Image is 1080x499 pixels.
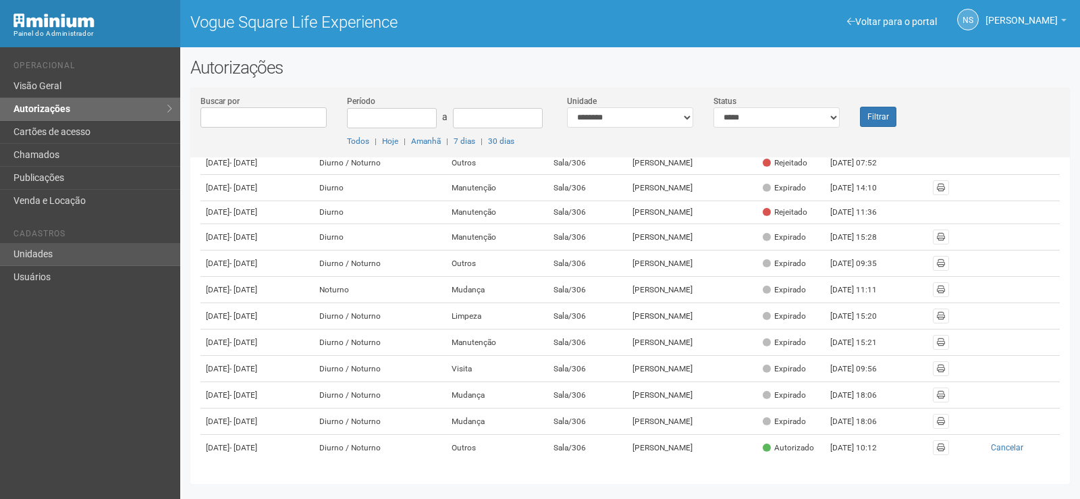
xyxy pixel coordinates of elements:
[986,2,1058,26] span: Nicolle Silva
[200,330,315,356] td: [DATE]
[825,382,899,409] td: [DATE] 18:06
[446,152,547,175] td: Outros
[763,284,806,296] div: Expirado
[200,356,315,382] td: [DATE]
[446,330,547,356] td: Manutenção
[825,330,899,356] td: [DATE] 15:21
[190,14,620,31] h1: Vogue Square Life Experience
[763,258,806,269] div: Expirado
[200,152,315,175] td: [DATE]
[314,356,446,382] td: Diurno / Noturno
[200,435,315,461] td: [DATE]
[314,251,446,277] td: Diurno / Noturno
[763,337,806,348] div: Expirado
[314,303,446,330] td: Diurno / Noturno
[230,311,257,321] span: - [DATE]
[763,182,806,194] div: Expirado
[627,382,757,409] td: [PERSON_NAME]
[567,95,597,107] label: Unidade
[314,152,446,175] td: Diurno / Noturno
[314,201,446,224] td: Diurno
[627,303,757,330] td: [PERSON_NAME]
[230,183,257,192] span: - [DATE]
[847,16,937,27] a: Voltar para o portal
[825,409,899,435] td: [DATE] 18:06
[960,440,1054,455] button: Cancelar
[763,442,814,454] div: Autorizado
[825,152,899,175] td: [DATE] 07:52
[763,390,806,401] div: Expirado
[230,417,257,426] span: - [DATE]
[548,175,627,201] td: Sala/306
[548,277,627,303] td: Sala/306
[446,303,547,330] td: Limpeza
[548,303,627,330] td: Sala/306
[446,251,547,277] td: Outros
[481,136,483,146] span: |
[548,330,627,356] td: Sala/306
[627,330,757,356] td: [PERSON_NAME]
[442,111,448,122] span: a
[446,409,547,435] td: Mudança
[627,175,757,201] td: [PERSON_NAME]
[454,136,475,146] a: 7 dias
[404,136,406,146] span: |
[200,303,315,330] td: [DATE]
[627,152,757,175] td: [PERSON_NAME]
[825,251,899,277] td: [DATE] 09:35
[200,409,315,435] td: [DATE]
[200,224,315,251] td: [DATE]
[627,251,757,277] td: [PERSON_NAME]
[825,175,899,201] td: [DATE] 14:10
[627,356,757,382] td: [PERSON_NAME]
[314,175,446,201] td: Diurno
[825,201,899,224] td: [DATE] 11:36
[230,443,257,452] span: - [DATE]
[825,277,899,303] td: [DATE] 11:11
[200,277,315,303] td: [DATE]
[190,57,1070,78] h2: Autorizações
[200,95,240,107] label: Buscar por
[763,311,806,322] div: Expirado
[446,175,547,201] td: Manutenção
[548,382,627,409] td: Sala/306
[314,224,446,251] td: Diurno
[627,409,757,435] td: [PERSON_NAME]
[548,435,627,461] td: Sala/306
[446,277,547,303] td: Mudança
[860,107,896,127] button: Filtrar
[763,232,806,243] div: Expirado
[230,338,257,347] span: - [DATE]
[13,14,94,28] img: Minium
[548,201,627,224] td: Sala/306
[200,251,315,277] td: [DATE]
[446,201,547,224] td: Manutenção
[986,17,1066,28] a: [PERSON_NAME]
[314,382,446,409] td: Diurno / Noturno
[314,277,446,303] td: Noturno
[548,409,627,435] td: Sala/306
[230,259,257,268] span: - [DATE]
[548,224,627,251] td: Sala/306
[13,28,170,40] div: Painel do Administrador
[230,207,257,217] span: - [DATE]
[314,435,446,461] td: Diurno / Noturno
[627,224,757,251] td: [PERSON_NAME]
[446,382,547,409] td: Mudança
[825,303,899,330] td: [DATE] 15:20
[347,136,369,146] a: Todos
[230,158,257,167] span: - [DATE]
[13,229,170,243] li: Cadastros
[230,364,257,373] span: - [DATE]
[230,390,257,400] span: - [DATE]
[627,277,757,303] td: [PERSON_NAME]
[230,285,257,294] span: - [DATE]
[314,330,446,356] td: Diurno / Noturno
[957,9,979,30] a: NS
[446,356,547,382] td: Visita
[548,356,627,382] td: Sala/306
[548,251,627,277] td: Sala/306
[200,382,315,409] td: [DATE]
[713,95,736,107] label: Status
[200,175,315,201] td: [DATE]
